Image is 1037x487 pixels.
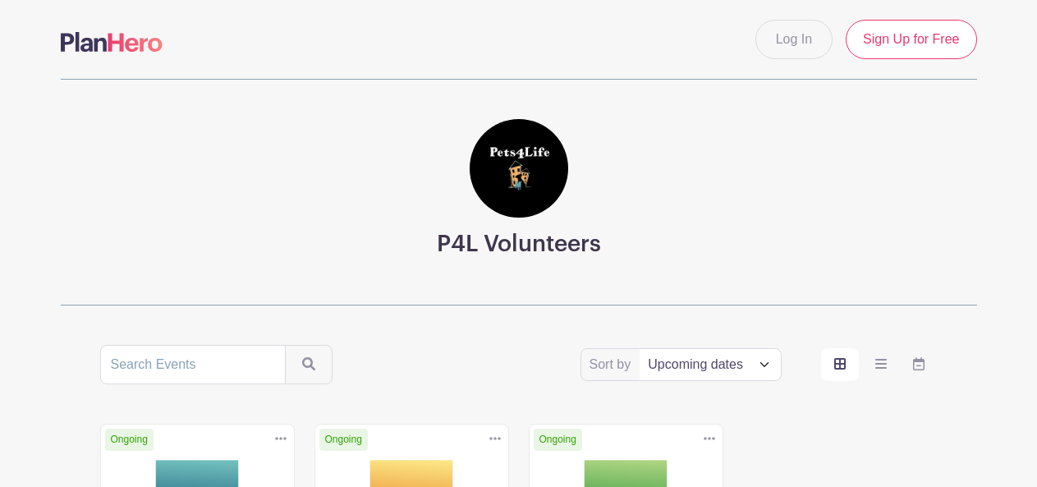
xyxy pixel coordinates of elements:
h3: P4L Volunteers [437,231,601,259]
img: logo-507f7623f17ff9eddc593b1ce0a138ce2505c220e1c5a4e2b4648c50719b7d32.svg [61,32,163,52]
a: Log In [755,20,833,59]
div: order and view [821,348,938,381]
img: square%20black%20logo%20FB%20profile.jpg [470,119,568,218]
label: Sort by [590,355,636,374]
input: Search Events [100,345,286,384]
a: Sign Up for Free [846,20,976,59]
